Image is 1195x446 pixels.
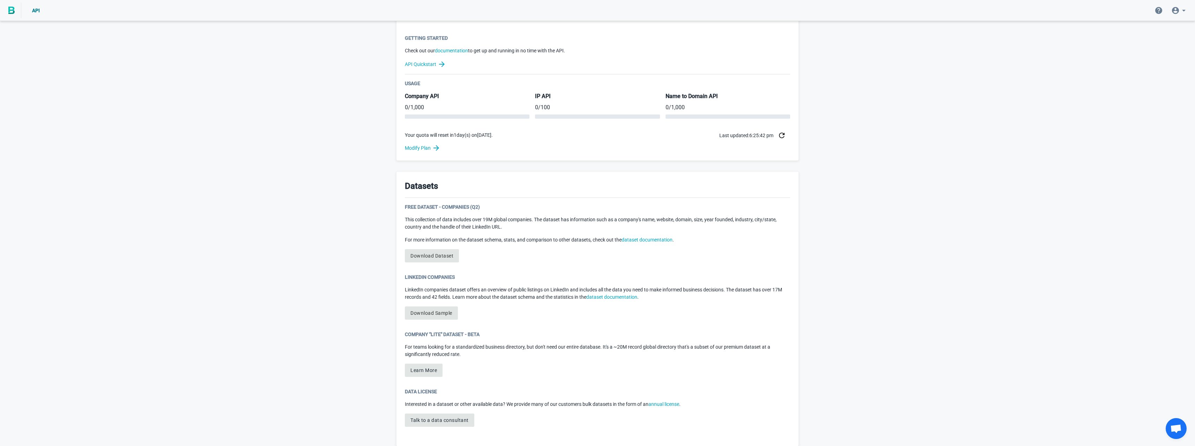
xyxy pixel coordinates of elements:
h5: IP API [535,92,660,101]
img: BigPicture.io [8,7,15,14]
button: Learn More [405,364,443,377]
div: LinkedIn Companies [405,274,790,281]
div: Data License [405,388,790,395]
a: dataset documentation [622,237,673,243]
p: For teams looking for a standardized business directory, but don't need our entire database. It's... [405,343,790,358]
p: This collection of data includes over 19M global companies. The dataset has information such as a... [405,216,790,231]
button: Talk to a data consultant [405,414,474,427]
h3: Datasets [405,180,438,192]
p: LinkedIn companies dataset offers an overview of public listings on LinkedIn and includes all the... [405,286,790,301]
a: documentation [435,48,468,53]
span: 0 [535,104,538,111]
a: Download Dataset [405,249,459,262]
a: Open chat [1166,418,1187,439]
h5: Company API [405,92,529,101]
p: / 1,000 [666,103,790,112]
span: API [32,8,40,13]
span: 0 [666,104,669,111]
p: / 100 [535,103,660,112]
a: API Quickstart [405,60,790,68]
p: Your quota will reset in 1 day(s) on [DATE] . [405,132,493,139]
h5: Name to Domain API [666,92,790,101]
p: For more information on the dataset schema, stats, and comparison to other datasets, check out the . [405,236,790,244]
a: dataset documentation [586,294,637,300]
div: Company "Lite" Dataset - Beta [405,331,790,338]
div: Getting Started [405,35,790,42]
a: Modify Plan [405,144,790,152]
p: Check out our to get up and running in no time with the API. [405,47,790,54]
span: 0 [405,104,408,111]
p: Interested in a dataset or other available data? We provide many of our customers bulk datasets i... [405,401,790,408]
a: Download Sample [405,306,458,320]
div: Usage [405,80,790,87]
div: Free Dataset - Companies (Q2) [405,203,790,210]
p: / 1,000 [405,103,529,112]
div: Last updated: 6:25:42 pm [719,127,790,144]
a: annual license [648,401,679,407]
